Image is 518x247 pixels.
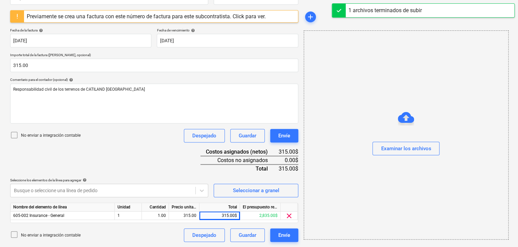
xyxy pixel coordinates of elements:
span: 605-002 Insurance - General [13,213,64,218]
div: Widget de chat [484,215,518,247]
p: No enviar a integración contable [21,232,81,238]
span: add [306,13,315,21]
div: Seleccione los elementos de la línea para agregar [10,178,208,182]
p: Importe total de la factura ([PERSON_NAME], opcional) [10,53,298,59]
div: Envíe [278,231,290,240]
input: Fecha de vencimiento no especificada [157,34,298,47]
button: Despejado [184,129,225,142]
span: clear [285,212,293,220]
span: help [68,78,73,82]
div: Despejado [192,131,216,140]
button: Despejado [184,228,225,242]
button: Seleccionar a granel [214,184,298,197]
span: help [38,28,43,32]
div: 1 archivos terminados de subir [348,6,422,15]
div: Precio unitario [169,203,199,211]
div: Costos no asignados [200,156,279,164]
div: Previamente se crea una factura con este número de factura para este subcontratista. Click para ver. [27,13,266,20]
div: Seleccionar a granel [233,186,279,195]
div: Fecha de vencimiento [157,28,298,32]
span: help [81,178,87,182]
div: Total [200,164,279,173]
div: Cantidad [142,203,169,211]
div: Nombre del elemento de línea [10,203,115,211]
div: 2,835.00$ [240,211,281,220]
button: Guardar [230,228,265,242]
div: Guardar [239,231,256,240]
button: Guardar [230,129,265,142]
button: Examinar los archivos [372,142,439,155]
p: No enviar a integración contable [21,133,81,138]
div: Examinar los archivos [304,30,509,240]
div: Costos asignados (netos) [200,148,279,156]
div: 315.00$ [279,148,298,156]
div: 315.00$ [199,211,240,220]
div: 1.00 [145,211,166,220]
div: 1 [115,211,142,220]
div: 315.00$ [279,164,298,173]
iframe: Chat Widget [484,215,518,247]
input: Importe total de la factura (coste neto, opcional) [10,59,298,72]
div: Examinar los archivos [381,144,431,153]
div: 315.00 [172,211,196,220]
button: Envíe [270,129,298,142]
div: Comentario para el contador (opcional) [10,77,298,82]
div: El presupuesto revisado que queda [240,203,281,211]
div: Despejado [192,231,216,240]
span: Responsabilidad civil de los terrenos de CATILAND [GEOGRAPHIC_DATA] [13,87,145,92]
button: Envíe [270,228,298,242]
div: Unidad [115,203,142,211]
div: Total [199,203,240,211]
div: Guardar [239,131,256,140]
div: Fecha de la factura [10,28,151,32]
div: 0.00$ [279,156,298,164]
div: Envíe [278,131,290,140]
input: Fecha de factura no especificada [10,34,151,47]
span: help [189,28,195,32]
